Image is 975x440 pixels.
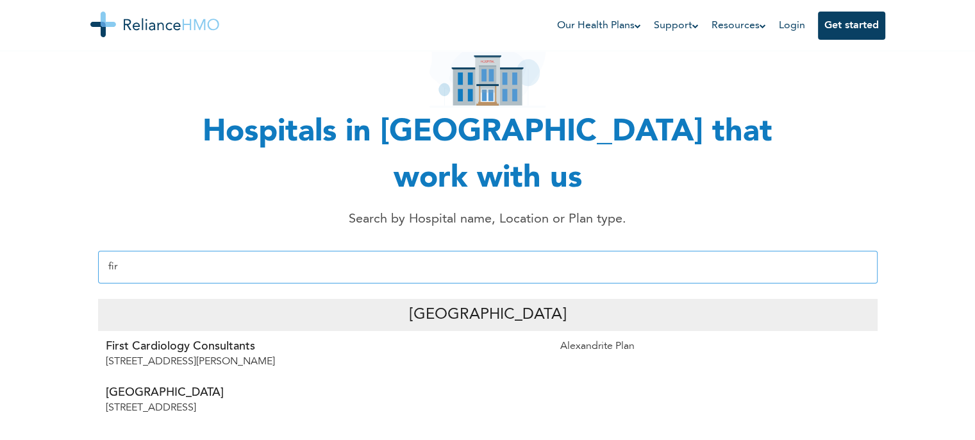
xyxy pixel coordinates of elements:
[557,18,641,33] a: Our Health Plans
[199,210,776,229] p: Search by Hospital name, Location or Plan type.
[98,251,878,283] input: Enter Hospital name, location or plan type...
[167,110,808,202] h1: Hospitals in [GEOGRAPHIC_DATA] that work with us
[106,339,545,354] p: First Cardiology Consultants
[410,303,566,326] p: [GEOGRAPHIC_DATA]
[779,21,805,31] a: Login
[106,354,545,369] p: [STREET_ADDRESS][PERSON_NAME]
[560,339,870,354] p: Alexandrite Plan
[712,18,766,33] a: Resources
[818,12,885,40] button: Get started
[106,385,545,400] p: [GEOGRAPHIC_DATA]
[90,12,219,37] img: Reliance HMO's Logo
[654,18,699,33] a: Support
[106,400,545,416] p: [STREET_ADDRESS]
[429,12,546,108] img: hospital_icon.svg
